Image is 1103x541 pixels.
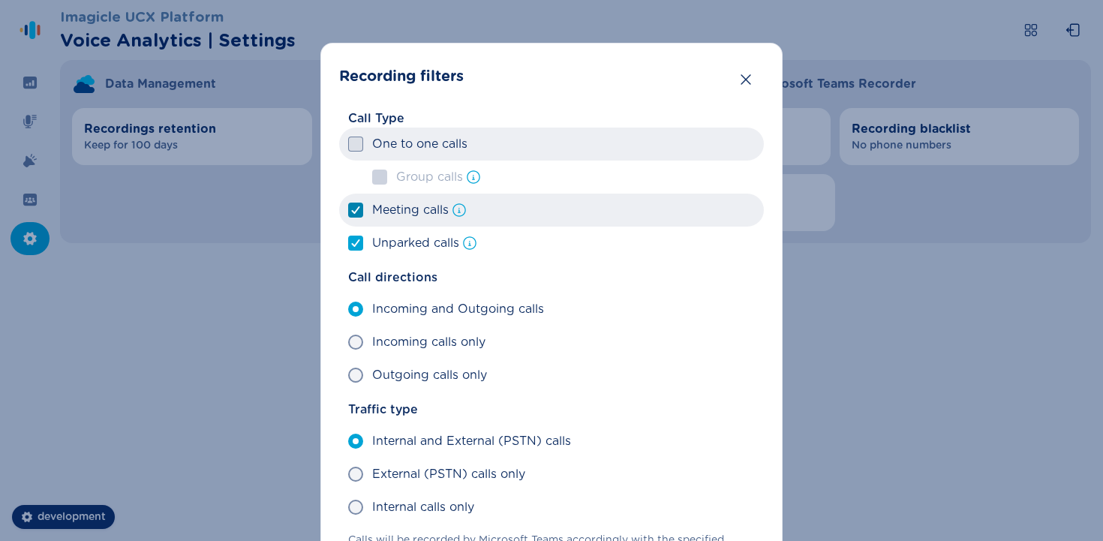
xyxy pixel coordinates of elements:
[348,269,437,287] span: Call directions
[396,168,463,186] span: Group calls
[372,201,449,219] span: Meeting calls
[372,432,571,450] span: Internal and External (PSTN) calls
[731,65,761,95] button: Close
[372,498,474,516] span: Internal calls only
[372,234,459,252] span: Unparked calls
[372,135,467,153] span: One to one calls
[348,110,764,128] span: Call Type
[372,300,544,318] span: Incoming and Outgoing calls
[339,62,764,92] header: Recording filters
[348,401,418,419] span: Traffic type
[372,333,485,351] span: Incoming calls only
[372,366,487,384] span: Outgoing calls only
[372,465,525,483] span: External (PSTN) calls only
